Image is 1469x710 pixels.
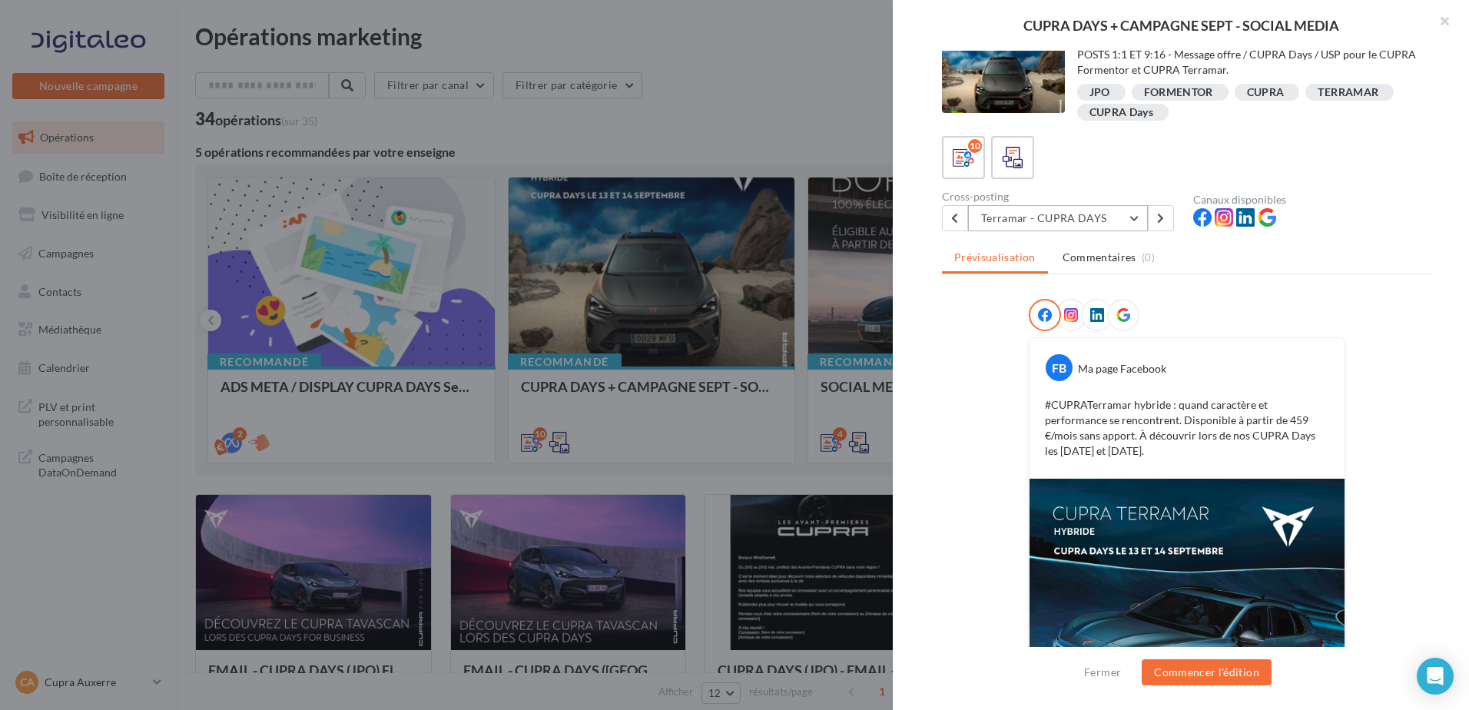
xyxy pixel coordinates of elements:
[1078,361,1166,377] div: Ma page Facebook
[1142,659,1272,685] button: Commencer l'édition
[917,18,1444,32] div: CUPRA DAYS + CAMPAGNE SEPT - SOCIAL MEDIA
[1193,194,1432,205] div: Canaux disponibles
[1318,87,1378,98] div: TERRAMAR
[942,191,1181,202] div: Cross-posting
[1417,658,1454,695] div: Open Intercom Messenger
[968,139,982,153] div: 10
[968,205,1148,231] button: Terramar - CUPRA DAYS
[1144,87,1213,98] div: FORMENTOR
[1089,107,1154,118] div: CUPRA Days
[1089,87,1110,98] div: JPO
[1046,354,1073,381] div: FB
[1077,47,1421,78] div: POSTS 1:1 ET 9:16 - Message offre / CUPRA Days / USP pour le CUPRA Formentor et CUPRA Terramar.
[1063,250,1136,265] span: Commentaires
[1142,251,1155,264] span: (0)
[1078,663,1127,682] button: Fermer
[1247,87,1285,98] div: CUPRA
[1045,397,1329,459] p: #CUPRATerramar hybride : quand caractère et performance se rencontrent. Disponible à partir de 45...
